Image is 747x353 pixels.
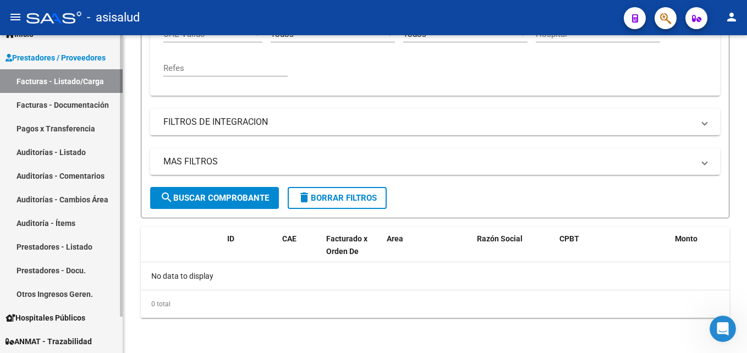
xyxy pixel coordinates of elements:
span: CAE [282,234,296,243]
mat-icon: search [160,191,173,204]
div: No data to display [141,262,729,290]
mat-icon: menu [9,10,22,24]
datatable-header-cell: Facturado x Orden De [322,227,382,275]
span: ID [227,234,234,243]
mat-expansion-panel-header: FILTROS DE INTEGRACION [150,109,720,135]
datatable-header-cell: Monto [671,227,737,275]
iframe: Intercom live chat [710,316,736,342]
span: Area [387,234,403,243]
mat-icon: delete [298,191,311,204]
button: Buscar Comprobante [150,187,279,209]
span: Hospitales Públicos [6,312,85,324]
button: Borrar Filtros [288,187,387,209]
datatable-header-cell: CPBT [555,227,671,275]
datatable-header-cell: Area [382,227,457,275]
span: Buscar Comprobante [160,193,269,203]
span: Prestadores / Proveedores [6,52,106,64]
span: Facturado x Orden De [326,234,367,256]
datatable-header-cell: ID [223,227,278,275]
mat-panel-title: MAS FILTROS [163,156,694,168]
mat-panel-title: FILTROS DE INTEGRACION [163,116,694,128]
div: 0 total [141,290,729,318]
span: Razón Social [477,234,523,243]
mat-expansion-panel-header: MAS FILTROS [150,148,720,175]
span: Borrar Filtros [298,193,377,203]
span: CPBT [559,234,579,243]
datatable-header-cell: CAE [278,227,322,275]
span: - asisalud [87,5,140,30]
mat-icon: person [725,10,738,24]
span: Monto [675,234,697,243]
span: ANMAT - Trazabilidad [6,335,92,348]
datatable-header-cell: Razón Social [473,227,555,275]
